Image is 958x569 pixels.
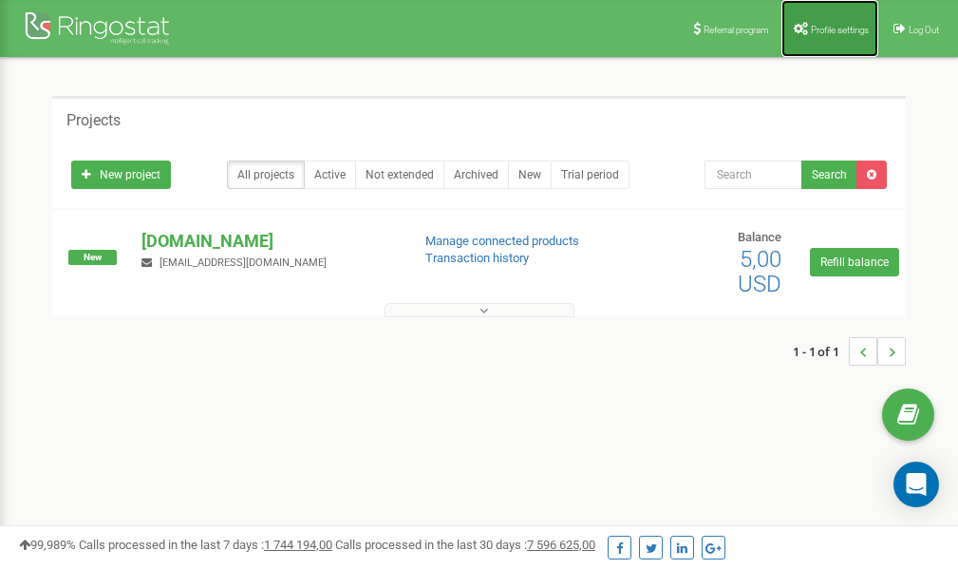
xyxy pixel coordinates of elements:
[793,318,906,385] nav: ...
[355,161,444,189] a: Not extended
[425,234,579,248] a: Manage connected products
[893,462,939,507] div: Open Intercom Messenger
[508,161,552,189] a: New
[304,161,356,189] a: Active
[160,256,327,269] span: [EMAIL_ADDRESS][DOMAIN_NAME]
[551,161,629,189] a: Trial period
[264,538,332,552] u: 1 744 194,00
[793,337,849,366] span: 1 - 1 of 1
[801,161,857,189] button: Search
[141,229,394,254] p: [DOMAIN_NAME]
[811,25,869,35] span: Profile settings
[704,161,802,189] input: Search
[79,538,332,552] span: Calls processed in the last 7 days :
[335,538,595,552] span: Calls processed in the last 30 days :
[738,230,781,244] span: Balance
[738,246,781,297] span: 5,00 USD
[227,161,305,189] a: All projects
[66,112,121,129] h5: Projects
[443,161,509,189] a: Archived
[527,538,595,552] u: 7 596 625,00
[19,538,76,552] span: 99,989%
[71,161,171,189] a: New project
[909,25,939,35] span: Log Out
[68,250,117,265] span: New
[810,248,899,276] a: Refill balance
[425,251,529,265] a: Transaction history
[704,25,769,35] span: Referral program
